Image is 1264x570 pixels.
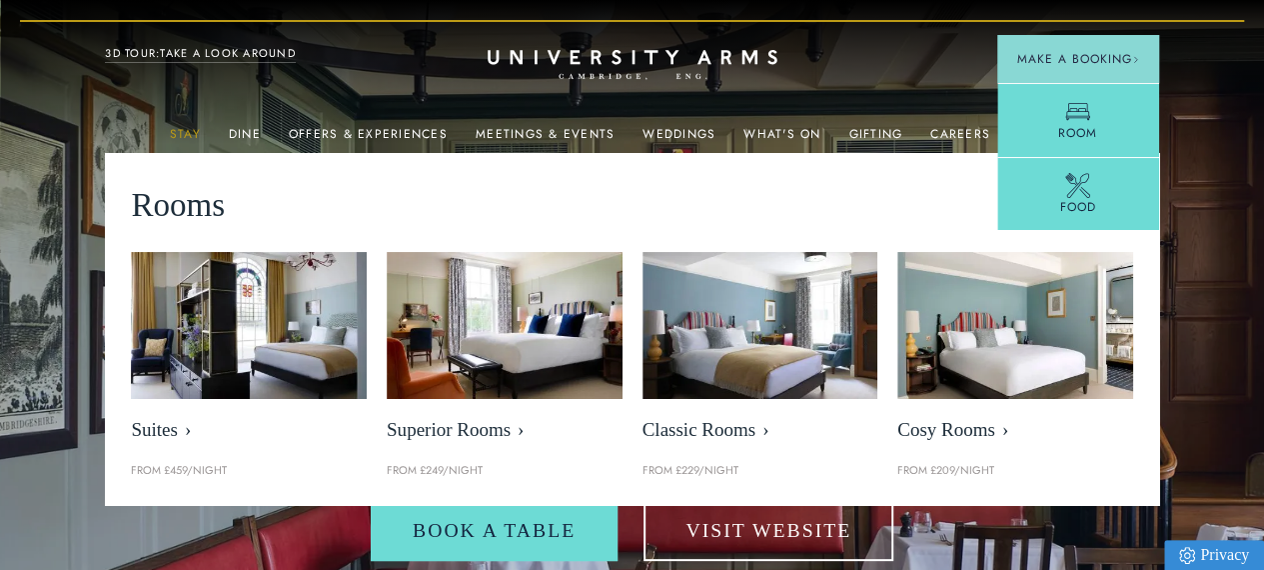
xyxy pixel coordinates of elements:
[997,35,1159,83] button: Make a BookingArrow icon
[1164,540,1264,570] a: Privacy
[476,127,615,153] a: Meetings & Events
[488,50,777,81] a: Home
[371,500,618,562] a: Book a table
[642,462,878,480] p: From £229/night
[897,462,1133,480] p: From £209/night
[997,83,1159,157] a: Room
[1179,547,1195,564] img: Privacy
[642,252,878,399] img: image-7eccef6fe4fe90343db89eb79f703814c40db8b4-400x250-jpg
[1017,50,1139,68] span: Make a Booking
[1060,198,1096,216] span: Food
[897,419,1133,442] span: Cosy Rooms
[743,127,820,153] a: What's On
[643,500,893,562] a: Visit Website
[930,127,990,153] a: Careers
[105,45,296,63] a: 3D TOUR:TAKE A LOOK AROUND
[131,462,367,480] p: From £459/night
[1058,124,1097,142] span: Room
[131,252,367,399] img: image-21e87f5add22128270780cf7737b92e839d7d65d-400x250-jpg
[1132,56,1139,63] img: Arrow icon
[997,157,1159,231] a: Food
[897,252,1133,452] a: image-0c4e569bfe2498b75de12d7d88bf10a1f5f839d4-400x250-jpg Cosy Rooms
[642,419,878,442] span: Classic Rooms
[131,179,225,232] span: Rooms
[289,127,448,153] a: Offers & Experiences
[170,127,201,153] a: Stay
[387,252,623,452] a: image-5bdf0f703dacc765be5ca7f9d527278f30b65e65-400x250-jpg Superior Rooms
[229,127,261,153] a: Dine
[131,252,367,452] a: image-21e87f5add22128270780cf7737b92e839d7d65d-400x250-jpg Suites
[897,252,1133,399] img: image-0c4e569bfe2498b75de12d7d88bf10a1f5f839d4-400x250-jpg
[642,252,878,452] a: image-7eccef6fe4fe90343db89eb79f703814c40db8b4-400x250-jpg Classic Rooms
[131,419,367,442] span: Suites
[387,252,623,399] img: image-5bdf0f703dacc765be5ca7f9d527278f30b65e65-400x250-jpg
[387,419,623,442] span: Superior Rooms
[848,127,902,153] a: Gifting
[642,127,715,153] a: Weddings
[387,462,623,480] p: From £249/night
